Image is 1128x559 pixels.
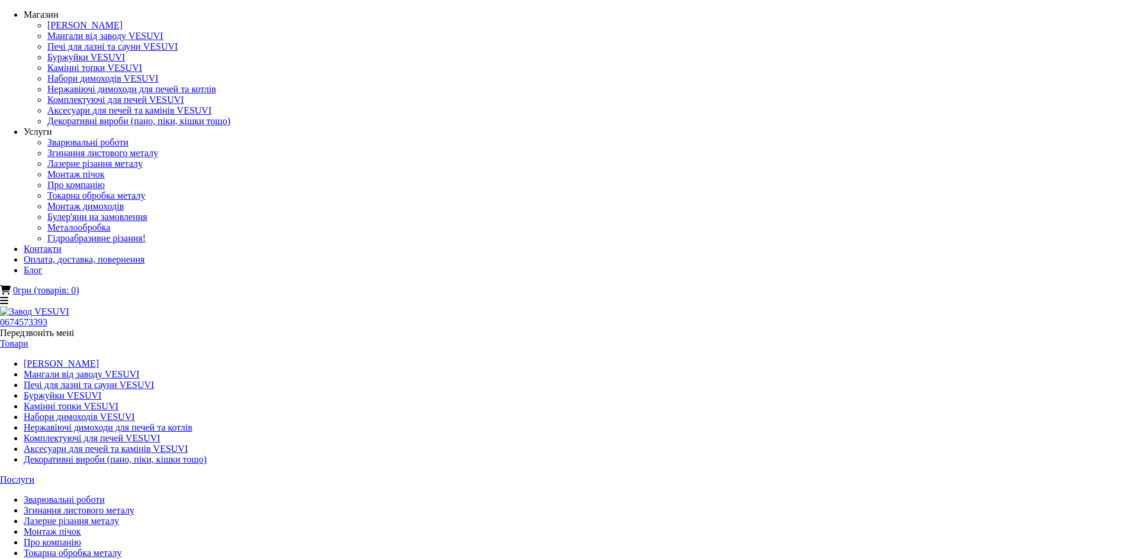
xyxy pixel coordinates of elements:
[24,526,81,537] a: Монтаж пічок
[47,137,128,147] a: Зварювальні роботи
[47,31,163,41] a: Мангали від заводу VESUVI
[24,495,105,505] a: Зварювальні роботи
[24,358,99,369] a: [PERSON_NAME]
[24,401,118,411] a: Камінні топки VESUVI
[47,116,230,126] a: Декоративні вироби (пано, піки, кішки тощо)
[47,201,124,211] a: Монтаж димоходів
[24,9,1128,20] div: Магазин
[47,148,158,158] a: Згинання листового металу
[24,390,101,400] a: Буржуйки VESUVI
[47,20,123,30] a: [PERSON_NAME]
[24,412,135,422] a: Набори димоходів VESUVI
[24,422,192,432] a: Нержавіючі димоходи для печей та котлів
[24,244,62,254] a: Контакти
[24,265,43,275] a: Блог
[24,369,140,379] a: Мангали від заводу VESUVI
[47,169,105,179] a: Монтаж пічок
[47,212,147,222] a: Булер'яни на замовлення
[47,41,178,51] a: Печі для лазні та сауни VESUVI
[24,516,119,526] a: Лазерне різання металу
[47,233,146,243] a: Гідроабразивне різання!
[24,537,81,547] a: Про компанію
[47,190,145,201] a: Токарна обробка металу
[47,180,105,190] a: Про компанію
[47,63,142,73] a: Камінні топки VESUVI
[24,254,144,264] a: Оплата, доставка, повернення
[13,285,79,295] a: 0грн (товарів: 0)
[24,444,188,454] a: Аксесуари для печей та камінів VESUVI
[47,105,211,115] a: Аксесуари для печей та камінів VESUVI
[24,433,160,443] a: Комплектуючі для печей VESUVI
[24,454,207,464] a: Декоративні вироби (пано, піки, кішки тощо)
[24,127,1128,137] div: Услуги
[47,52,125,62] a: Буржуйки VESUVI
[47,159,143,169] a: Лазерне різання металу
[47,95,184,105] a: Комплектуючі для печей VESUVI
[24,548,121,558] a: Токарна обробка металу
[47,84,216,94] a: Нержавіючі димоходи для печей та котлів
[24,505,134,515] a: Згинання листового металу
[47,222,110,232] a: Металообробка
[47,73,159,83] a: Набори димоходів VESUVI
[24,380,154,390] a: Печі для лазні та сауни VESUVI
